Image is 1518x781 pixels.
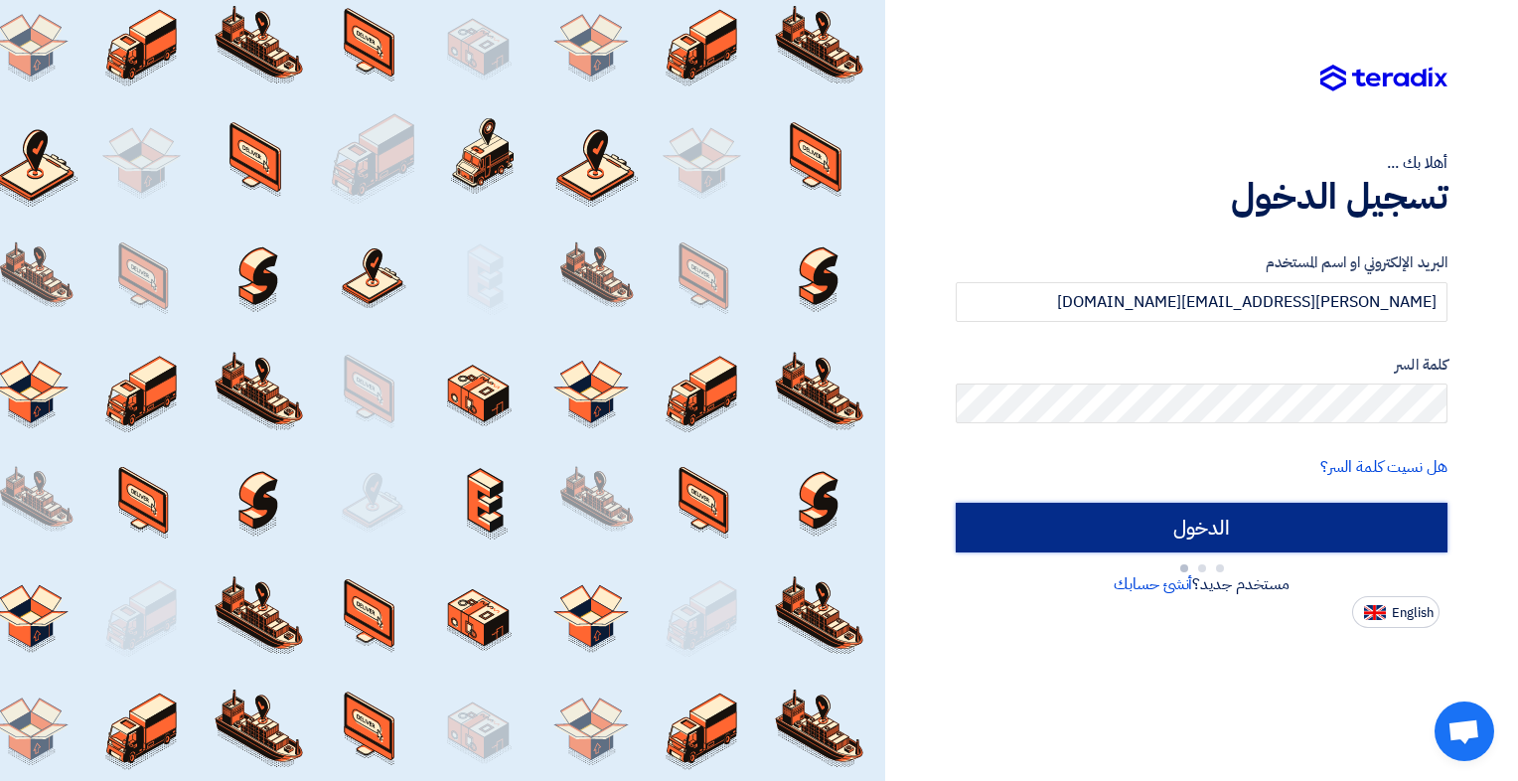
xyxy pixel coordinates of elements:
[1114,572,1192,596] a: أنشئ حسابك
[956,572,1447,596] div: مستخدم جديد؟
[956,354,1447,377] label: كلمة السر
[1364,605,1386,620] img: en-US.png
[1320,455,1447,479] a: هل نسيت كلمة السر؟
[1320,65,1447,92] img: Teradix logo
[956,282,1447,322] input: أدخل بريد العمل الإلكتروني او اسم المستخدم الخاص بك ...
[956,503,1447,552] input: الدخول
[1435,702,1494,761] div: Open chat
[1352,596,1440,628] button: English
[956,251,1447,274] label: البريد الإلكتروني او اسم المستخدم
[1392,606,1434,620] span: English
[956,151,1447,175] div: أهلا بك ...
[956,175,1447,219] h1: تسجيل الدخول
